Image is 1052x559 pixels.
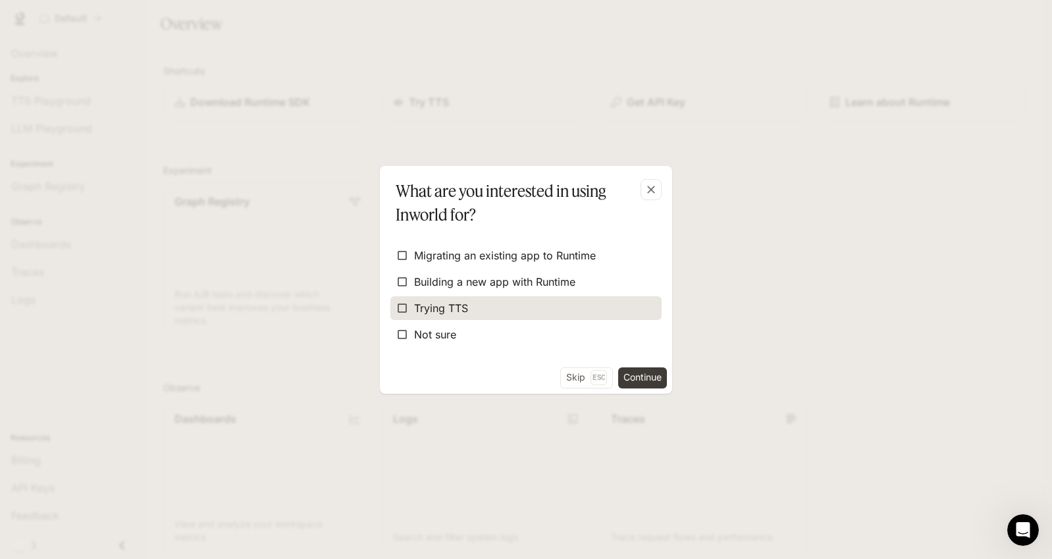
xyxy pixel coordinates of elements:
iframe: Intercom live chat [1007,514,1039,546]
span: Building a new app with Runtime [414,274,575,290]
p: Esc [591,370,607,385]
p: What are you interested in using Inworld for? [396,179,651,226]
button: SkipEsc [560,367,613,388]
button: Continue [618,367,667,388]
span: Trying TTS [414,300,468,316]
span: Not sure [414,327,456,342]
span: Migrating an existing app to Runtime [414,248,596,263]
